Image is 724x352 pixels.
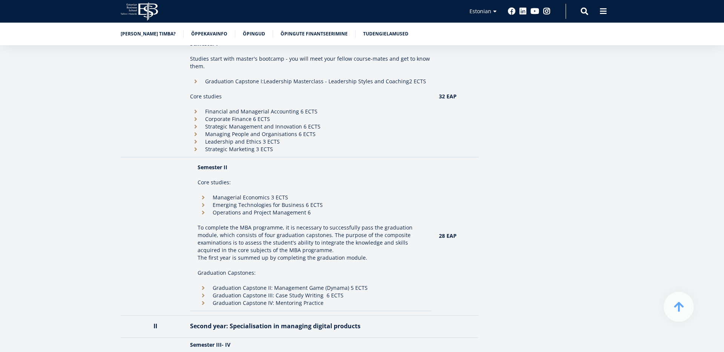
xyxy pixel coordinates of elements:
a: Youtube [531,8,539,15]
p: Graduation Capstones: [198,269,424,277]
input: Üheaastane eestikeelne MBA [2,74,7,79]
li: Strategic Marketing 3 ECTS [190,145,432,153]
a: [PERSON_NAME] TIMBA? [121,30,176,38]
li: Managing People and Organisations 6 ECTS [190,130,432,138]
li: Leadership and Ethics 3 ECTS [190,138,432,145]
th: Second year: Specialisation in managing digital products [186,315,436,338]
strong: Semester II [198,164,227,171]
li: Strategic Management and Innovation 6 ECTS [190,123,432,130]
b: Leadership Masterclass - Leadership Styles and Coaching [264,78,409,85]
p: To complete the MBA programme, it is necessary to successfully pass the graduation module, which ... [198,224,424,254]
a: Õpingud [243,30,265,38]
a: Linkedin [519,8,527,15]
p: Studies start with master's bootcamp - you will meet your fellow course-mates and get to know them. [190,55,432,70]
li: Corporate Finance 6 ECTS [190,115,432,123]
p: The first year is summed up by completing the graduation module. [198,254,424,269]
span: Üheaastane eestikeelne MBA [9,74,74,81]
th: II [121,315,186,338]
li: Financial and Managerial Accounting 6 ECTS [190,108,432,115]
a: Facebook [508,8,515,15]
strong: 28 EAP [439,232,457,239]
a: Tudengielamused [363,30,408,38]
strong: Semester III- IV [190,341,230,348]
span: Tehnoloogia ja innovatsiooni juhtimine (MBA) [9,93,111,100]
a: Õppekavainfo [191,30,227,38]
span: Perekonnanimi [179,0,213,7]
li: Graduation Capstone IV: Mentoring Practice [198,299,424,307]
strong: 32 EAP [439,93,457,100]
p: Core studies: [198,179,424,186]
li: Graduation Capstone II: Management Game (Dynama) 5 ECTS [198,284,424,292]
li: Operations and Project Management 6 [198,209,424,216]
input: Kaheaastane MBA [2,84,7,89]
input: Tehnoloogia ja innovatsiooni juhtimine (MBA) [2,94,7,99]
a: Instagram [543,8,551,15]
li: Emerging Technologies for Business 6 ECTS [198,201,424,209]
li: Graduation Capstone III: Case Study Writing 6 ECTS [198,292,424,299]
li: Managerial Economics 3 ECTS [198,194,424,201]
p: Core studies [190,93,432,100]
span: Kaheaastane MBA [9,84,49,90]
li: Graduation Capstone I: 2 ECTS [190,78,432,85]
a: Õpingute finantseerimine [281,30,348,38]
